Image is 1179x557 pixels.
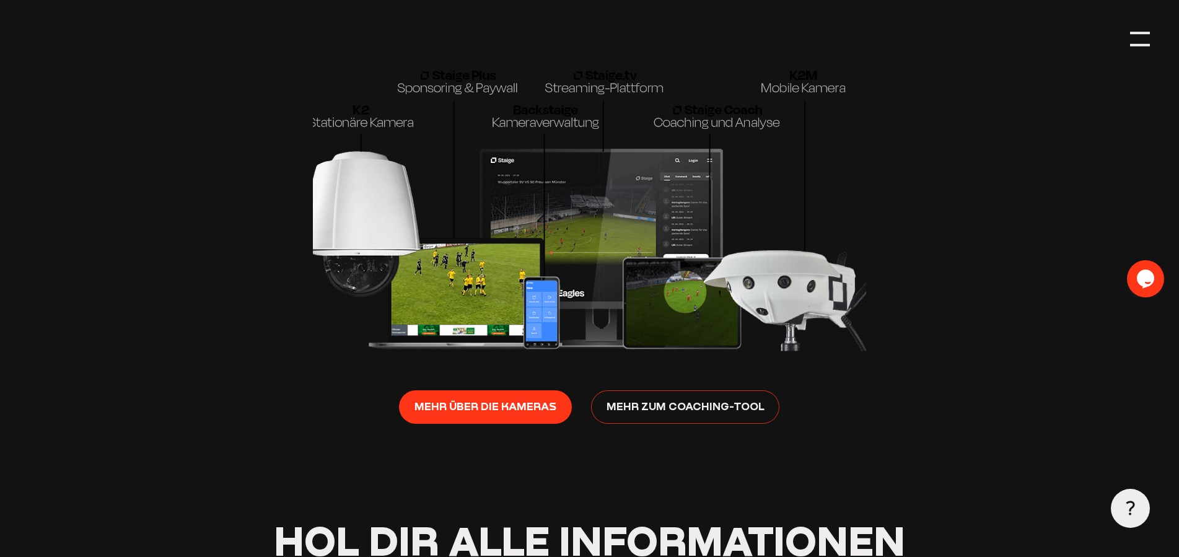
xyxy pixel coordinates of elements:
iframe: chat widget [1127,260,1167,297]
span: Mehr über die Kameras [414,398,556,415]
a: Mehr über die Kameras [399,390,571,423]
a: Mehr zum Coaching-Tool [591,390,779,423]
span: Mehr zum Coaching-Tool [607,398,765,415]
